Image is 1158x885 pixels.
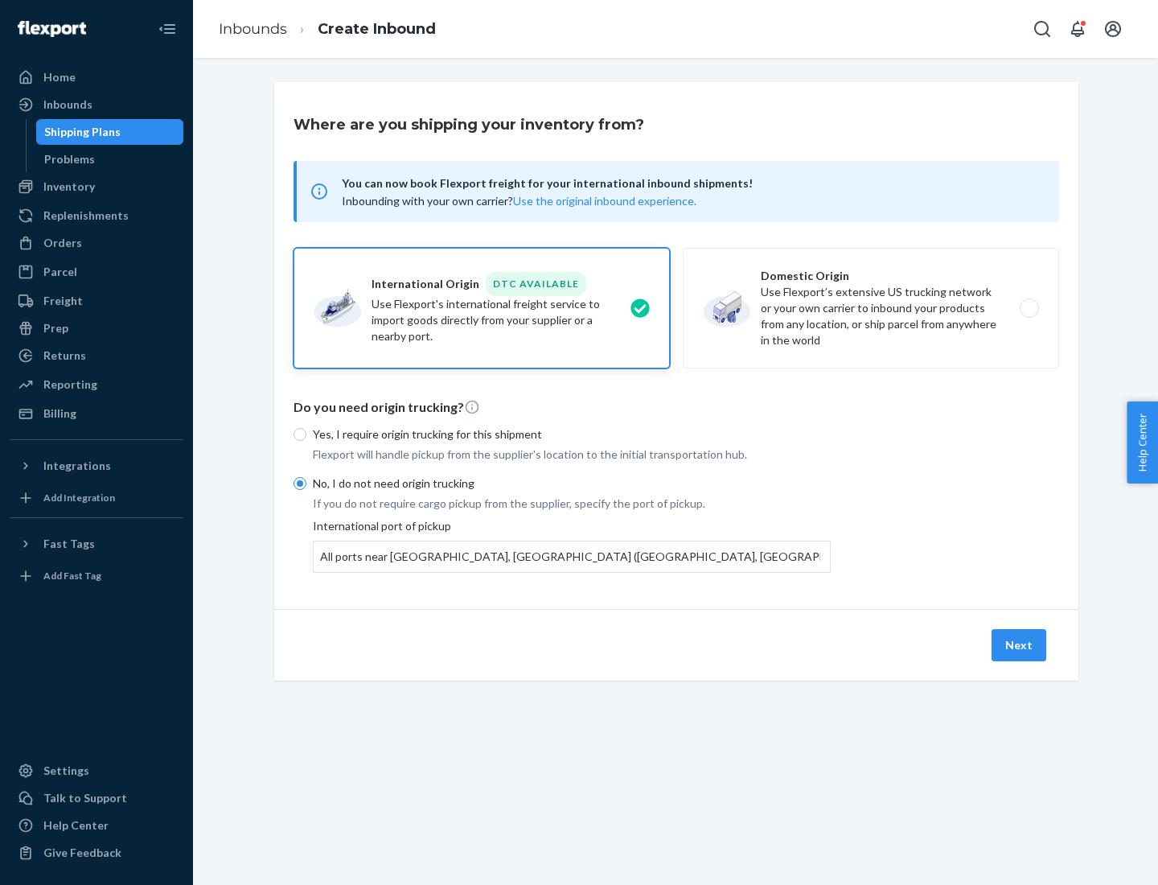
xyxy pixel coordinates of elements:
[36,146,184,172] a: Problems
[10,563,183,589] a: Add Fast Tag
[43,763,89,779] div: Settings
[43,377,97,393] div: Reporting
[313,447,831,463] p: Flexport will handle pickup from the supplier's location to the initial transportation hub.
[43,458,111,474] div: Integrations
[18,21,86,37] img: Flexport logo
[43,293,83,309] div: Freight
[294,428,306,441] input: Yes, I require origin trucking for this shipment
[342,194,696,208] span: Inbounding with your own carrier?
[43,208,129,224] div: Replenishments
[43,264,77,280] div: Parcel
[10,203,183,228] a: Replenishments
[43,348,86,364] div: Returns
[1026,13,1058,45] button: Open Search Box
[318,20,436,38] a: Create Inbound
[43,69,76,85] div: Home
[313,475,831,492] p: No, I do not need origin trucking
[10,64,183,90] a: Home
[43,536,95,552] div: Fast Tags
[10,92,183,117] a: Inbounds
[43,235,82,251] div: Orders
[43,845,121,861] div: Give Feedback
[43,320,68,336] div: Prep
[313,426,831,442] p: Yes, I require origin trucking for this shipment
[10,813,183,838] a: Help Center
[43,405,76,422] div: Billing
[313,518,831,573] div: International port of pickup
[206,6,449,53] ol: breadcrumbs
[10,531,183,557] button: Fast Tags
[43,97,92,113] div: Inbounds
[342,174,1040,193] span: You can now book Flexport freight for your international inbound shipments!
[1127,401,1158,484] button: Help Center
[43,569,101,582] div: Add Fast Tag
[10,372,183,397] a: Reporting
[10,343,183,368] a: Returns
[44,124,121,140] div: Shipping Plans
[10,485,183,511] a: Add Integration
[219,20,287,38] a: Inbounds
[10,785,183,811] a: Talk to Support
[10,758,183,784] a: Settings
[10,401,183,426] a: Billing
[10,259,183,285] a: Parcel
[294,398,1059,417] p: Do you need origin trucking?
[36,119,184,145] a: Shipping Plans
[10,288,183,314] a: Freight
[313,496,831,512] p: If you do not require cargo pickup from the supplier, specify the port of pickup.
[10,840,183,866] button: Give Feedback
[294,114,644,135] h3: Where are you shipping your inventory from?
[43,790,127,806] div: Talk to Support
[43,179,95,195] div: Inventory
[10,230,183,256] a: Orders
[151,13,183,45] button: Close Navigation
[10,453,183,479] button: Integrations
[1097,13,1129,45] button: Open account menu
[294,477,306,490] input: No, I do not need origin trucking
[44,151,95,167] div: Problems
[513,193,696,209] button: Use the original inbound experience.
[1061,13,1094,45] button: Open notifications
[43,817,109,834] div: Help Center
[10,315,183,341] a: Prep
[43,491,115,504] div: Add Integration
[10,174,183,200] a: Inventory
[992,629,1046,661] button: Next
